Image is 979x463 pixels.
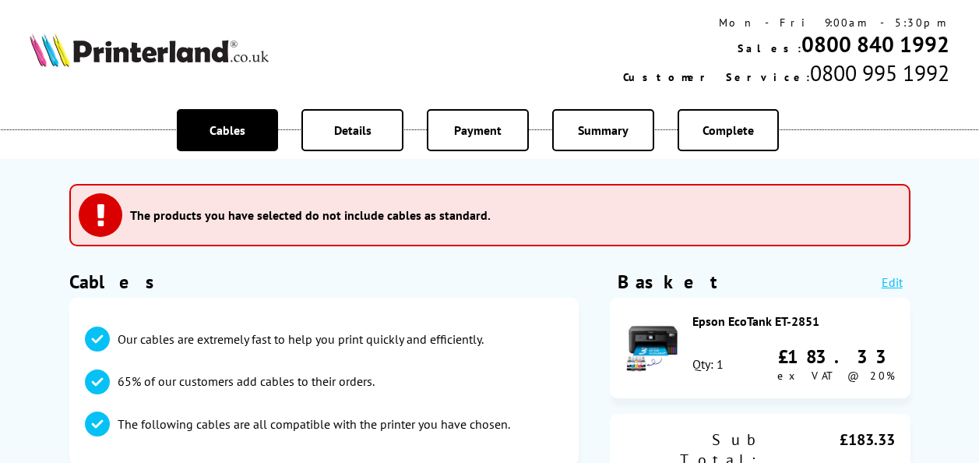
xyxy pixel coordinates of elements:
[130,207,491,223] h3: The products you have selected do not include cables as standard.
[334,122,372,138] span: Details
[703,122,754,138] span: Complete
[882,274,903,290] a: Edit
[118,415,510,433] p: The following cables are all compatible with the printer you have chosen.
[118,373,375,390] p: 65% of our customers add cables to their orders.
[738,41,801,55] span: Sales:
[623,16,949,30] div: Mon - Fri 9:00am - 5:30pm
[692,356,724,372] div: Qty: 1
[692,313,895,329] div: Epson EcoTank ET-2851
[625,320,680,374] img: Epson EcoTank ET-2851
[210,122,245,138] span: Cables
[578,122,629,138] span: Summary
[777,369,895,383] span: ex VAT @ 20%
[623,70,810,84] span: Customer Service:
[810,58,949,87] span: 0800 995 1992
[618,270,719,294] div: Basket
[118,330,484,348] p: Our cables are extremely fast to help you print quickly and efficiently.
[454,122,502,138] span: Payment
[801,30,949,58] a: 0800 840 1992
[69,270,579,294] h1: Cables
[30,33,269,66] img: Printerland Logo
[777,345,895,369] div: £183.33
